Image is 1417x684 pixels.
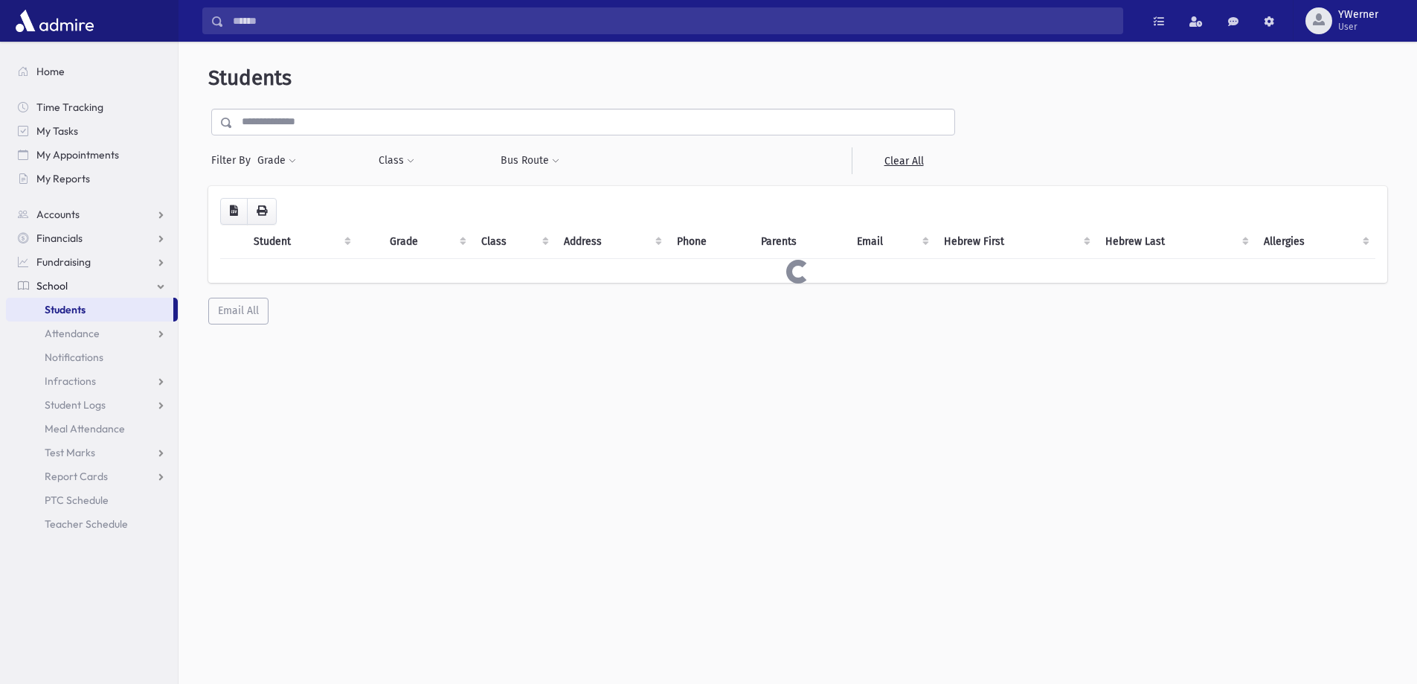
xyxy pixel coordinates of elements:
input: Search [224,7,1122,34]
th: Address [555,225,668,259]
button: Print [247,198,277,225]
span: Teacher Schedule [45,517,128,531]
a: Accounts [6,202,178,226]
span: Students [208,65,292,90]
th: Email [848,225,935,259]
a: Time Tracking [6,95,178,119]
th: Student [245,225,357,259]
span: Students [45,303,86,316]
span: Accounts [36,208,80,221]
button: Email All [208,298,269,325]
a: Student Logs [6,393,178,417]
a: Test Marks [6,441,178,464]
span: User [1338,21,1378,33]
th: Parents [752,225,848,259]
th: Grade [381,225,472,259]
a: School [6,274,178,298]
th: Hebrew First [935,225,1096,259]
a: PTC Schedule [6,488,178,512]
button: Grade [257,147,297,174]
span: Home [36,65,65,78]
span: PTC Schedule [45,493,109,507]
a: Clear All [852,147,955,174]
span: Financials [36,231,83,245]
span: Student Logs [45,398,106,412]
a: My Tasks [6,119,178,143]
span: Fundraising [36,255,91,269]
button: CSV [220,198,248,225]
span: Notifications [45,351,103,364]
span: Filter By [211,153,257,168]
a: Students [6,298,173,322]
a: Home [6,60,178,83]
span: Attendance [45,327,100,340]
a: My Reports [6,167,178,191]
a: Infractions [6,369,178,393]
span: Meal Attendance [45,422,125,435]
a: Meal Attendance [6,417,178,441]
a: Report Cards [6,464,178,488]
button: Class [378,147,415,174]
span: My Appointments [36,148,119,162]
th: Hebrew Last [1096,225,1256,259]
span: Time Tracking [36,100,103,114]
a: My Appointments [6,143,178,167]
a: Fundraising [6,250,178,274]
span: My Reports [36,172,90,185]
a: Notifications [6,345,178,369]
a: Attendance [6,322,178,345]
button: Bus Route [500,147,560,174]
span: Report Cards [45,470,108,483]
th: Class [472,225,556,259]
span: My Tasks [36,124,78,138]
span: YWerner [1338,9,1378,21]
a: Teacher Schedule [6,512,178,536]
img: AdmirePro [12,6,97,36]
th: Allergies [1255,225,1375,259]
span: Infractions [45,374,96,388]
th: Phone [668,225,752,259]
span: Test Marks [45,446,95,459]
span: School [36,279,68,293]
a: Financials [6,226,178,250]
